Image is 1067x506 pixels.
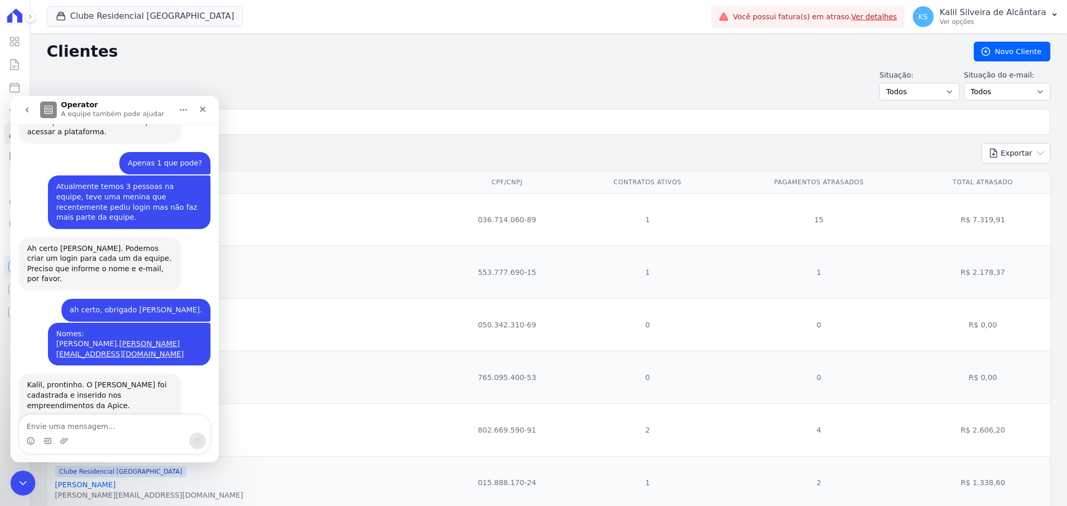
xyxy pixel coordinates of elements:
[10,96,219,462] iframe: Intercom live chat
[733,11,897,22] span: Você possui fatura(s) em atraso.
[940,18,1046,26] p: Ver opções
[915,193,1050,246] td: R$ 7.319,91
[919,13,928,20] span: KS
[974,42,1050,61] a: Novo Cliente
[47,172,442,193] th: Nome
[915,351,1050,403] td: R$ 0,00
[33,341,41,349] button: Selecionador de GIF
[17,21,163,42] div: Sim. É possível criar +1 usuário para acessar a plataforma.
[441,351,573,403] td: 765.095.400-53
[59,209,192,220] div: ah certo, obrigado [PERSON_NAME].
[723,193,915,246] td: 15
[8,203,200,227] div: Kalil diz…
[46,86,192,126] div: Atualmente temos 3 pessoas na equipe, teve uma menina que recentemente pediu login mas não faz ma...
[8,142,171,195] div: Ah certo [PERSON_NAME]. Podemos criar um login para cada um da equipe. Preciso que informe o nome...
[49,341,58,349] button: Upload do anexo
[8,56,200,80] div: Kalil diz…
[915,403,1050,456] td: R$ 2.606,20
[723,403,915,456] td: 4
[10,471,35,496] iframe: Intercom live chat
[46,244,173,262] a: [PERSON_NAME][EMAIL_ADDRESS][DOMAIN_NAME]
[8,227,200,279] div: Kalil diz…
[723,298,915,351] td: 0
[9,319,200,337] textarea: Envie uma mensagem...
[8,278,200,370] div: Adriane diz…
[441,246,573,298] td: 553.777.690-15
[8,80,200,141] div: Kalil diz…
[8,142,200,203] div: Adriane diz…
[879,70,960,81] label: Situação:
[38,80,200,133] div: Atualmente temos 3 pessoas na equipe, teve uma menina que recentemente pediu login mas não faz ma...
[55,490,243,500] div: [PERSON_NAME][EMAIL_ADDRESS][DOMAIN_NAME]
[117,62,192,73] div: Apenas 1 que pode?
[51,203,200,226] div: ah certo, obrigado [PERSON_NAME].
[573,193,723,246] td: 1
[47,42,957,61] h2: Clientes
[55,480,116,489] a: [PERSON_NAME]
[915,172,1050,193] th: Total Atrasado
[441,298,573,351] td: 050.342.310-69
[16,341,24,349] button: Selecionador de Emoji
[982,143,1050,163] button: Exportar
[723,172,915,193] th: Pagamentos Atrasados
[47,6,243,26] button: Clube Residencial [GEOGRAPHIC_DATA]
[573,298,723,351] td: 0
[17,148,163,188] div: Ah certo [PERSON_NAME]. Podemos criar um login para cada um da equipe. Preciso que informe o nome...
[851,12,897,21] a: Ver detalhes
[573,351,723,403] td: 0
[573,246,723,298] td: 1
[723,351,915,403] td: 0
[940,7,1046,18] p: Kalil Silveira de Alcântara
[573,172,723,193] th: Contratos Ativos
[66,111,1046,132] input: Buscar por nome, CPF ou e-mail
[109,56,200,79] div: Apenas 1 que pode?
[8,278,171,347] div: Kalil, prontinho. O [PERSON_NAME] foi cadastrada e inserido nos empreendimentos da Apice.Ele rece...
[441,403,573,456] td: 802.669.590-91
[915,298,1050,351] td: R$ 0,00
[964,70,1050,81] label: Situação do e-mail:
[573,403,723,456] td: 2
[723,246,915,298] td: 1
[904,2,1067,31] button: KS Kalil Silveira de Alcântara Ver opções
[46,233,192,264] div: Nomes: [PERSON_NAME].
[38,227,200,270] div: Nomes:[PERSON_NAME].[PERSON_NAME][EMAIL_ADDRESS][DOMAIN_NAME]
[441,193,573,246] td: 036.714.060-89
[915,246,1050,298] td: R$ 2.178,37
[441,172,573,193] th: CPF/CNPJ
[17,284,163,315] div: Kalil, prontinho. O [PERSON_NAME] foi cadastrada e inserido nos empreendimentos da Apice.
[179,337,195,353] button: Enviar uma mensagem
[55,466,187,477] span: Clube Residencial [GEOGRAPHIC_DATA]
